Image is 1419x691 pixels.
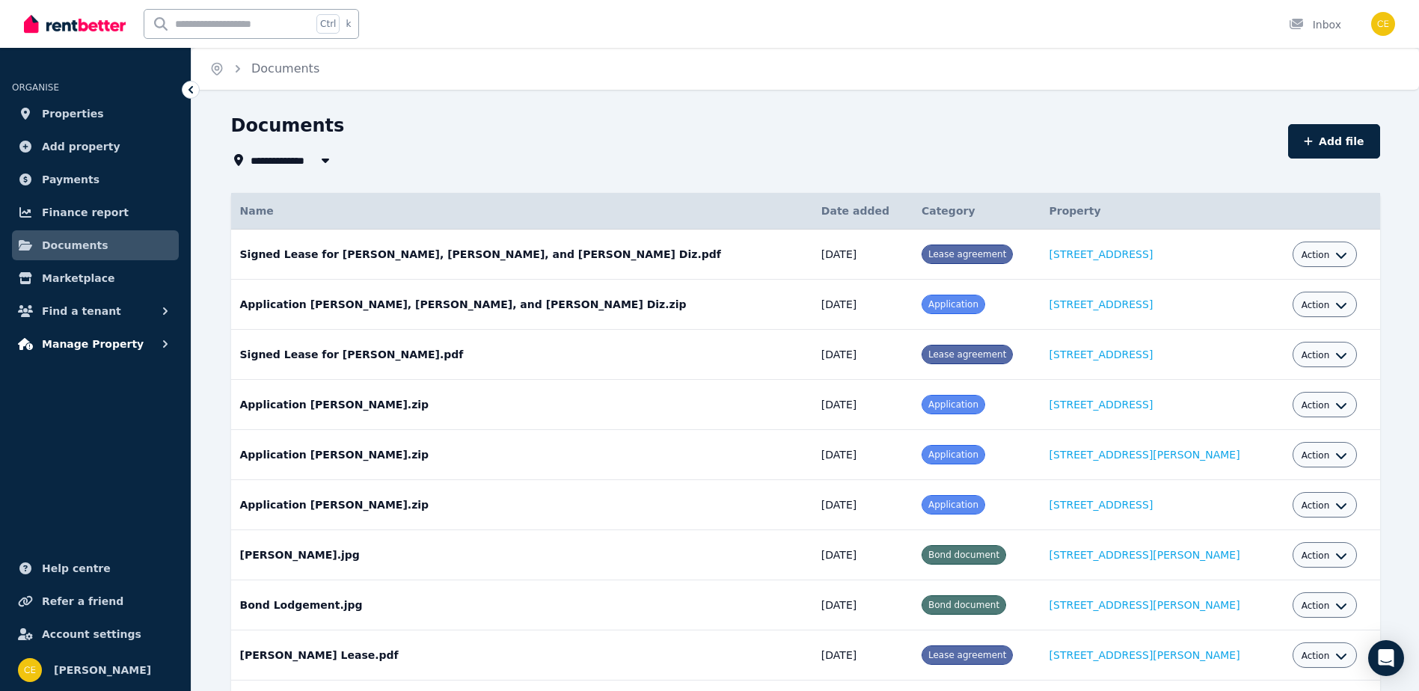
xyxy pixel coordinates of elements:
[24,13,126,35] img: RentBetter
[231,230,812,280] td: Signed Lease for [PERSON_NAME], [PERSON_NAME], and [PERSON_NAME] Diz.pdf
[42,559,111,577] span: Help centre
[1302,249,1348,261] button: Action
[1302,500,1348,512] button: Action
[42,335,144,353] span: Manage Property
[12,165,179,194] a: Payments
[928,449,978,460] span: Application
[812,480,913,530] td: [DATE]
[812,430,913,480] td: [DATE]
[191,48,337,90] nav: Breadcrumb
[231,580,812,630] td: Bond Lodgement.jpg
[812,530,913,580] td: [DATE]
[1368,640,1404,676] div: Open Intercom Messenger
[54,661,151,679] span: [PERSON_NAME]
[42,138,120,156] span: Add property
[42,625,141,643] span: Account settings
[231,330,812,380] td: Signed Lease for [PERSON_NAME].pdf
[812,330,913,380] td: [DATE]
[1302,449,1330,461] span: Action
[42,236,108,254] span: Documents
[12,586,179,616] a: Refer a friend
[812,230,913,280] td: [DATE]
[42,105,104,123] span: Properties
[1302,299,1348,311] button: Action
[12,197,179,227] a: Finance report
[12,619,179,649] a: Account settings
[1288,124,1380,159] button: Add file
[1049,549,1240,561] a: [STREET_ADDRESS][PERSON_NAME]
[231,480,812,530] td: Application [PERSON_NAME].zip
[1049,499,1153,511] a: [STREET_ADDRESS]
[928,249,1006,259] span: Lease agreement
[42,302,121,320] span: Find a tenant
[928,550,999,560] span: Bond document
[12,82,59,93] span: ORGANISE
[1041,193,1284,230] th: Property
[928,299,978,310] span: Application
[928,650,1006,660] span: Lease agreement
[1371,12,1395,36] img: Cheryl Evans
[1302,299,1330,311] span: Action
[928,349,1006,360] span: Lease agreement
[1302,650,1330,662] span: Action
[812,580,913,630] td: [DATE]
[1049,348,1153,360] a: [STREET_ADDRESS]
[1302,399,1348,411] button: Action
[12,99,179,129] a: Properties
[42,592,123,610] span: Refer a friend
[812,193,913,230] th: Date added
[1049,399,1153,411] a: [STREET_ADDRESS]
[1302,550,1348,562] button: Action
[231,114,345,138] h1: Documents
[231,280,812,330] td: Application [PERSON_NAME], [PERSON_NAME], and [PERSON_NAME] Diz.zip
[1049,298,1153,310] a: [STREET_ADDRESS]
[240,205,274,217] span: Name
[1049,649,1240,661] a: [STREET_ADDRESS][PERSON_NAME]
[1302,500,1330,512] span: Action
[231,630,812,681] td: [PERSON_NAME] Lease.pdf
[251,61,319,76] a: Documents
[12,132,179,162] a: Add property
[928,600,999,610] span: Bond document
[42,171,99,188] span: Payments
[1302,349,1348,361] button: Action
[812,280,913,330] td: [DATE]
[812,380,913,430] td: [DATE]
[12,296,179,326] button: Find a tenant
[913,193,1041,230] th: Category
[12,230,179,260] a: Documents
[1302,349,1330,361] span: Action
[12,329,179,359] button: Manage Property
[928,399,978,410] span: Application
[12,263,179,293] a: Marketplace
[1302,600,1330,612] span: Action
[1049,449,1240,461] a: [STREET_ADDRESS][PERSON_NAME]
[1302,449,1348,461] button: Action
[231,380,812,430] td: Application [PERSON_NAME].zip
[1289,17,1341,32] div: Inbox
[42,203,129,221] span: Finance report
[18,658,42,682] img: Cheryl Evans
[1049,248,1153,260] a: [STREET_ADDRESS]
[1049,599,1240,611] a: [STREET_ADDRESS][PERSON_NAME]
[1302,249,1330,261] span: Action
[346,18,351,30] span: k
[1302,600,1348,612] button: Action
[231,430,812,480] td: Application [PERSON_NAME].zip
[1302,550,1330,562] span: Action
[42,269,114,287] span: Marketplace
[928,500,978,510] span: Application
[231,530,812,580] td: [PERSON_NAME].jpg
[1302,399,1330,411] span: Action
[1302,650,1348,662] button: Action
[12,553,179,583] a: Help centre
[812,630,913,681] td: [DATE]
[316,14,340,34] span: Ctrl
